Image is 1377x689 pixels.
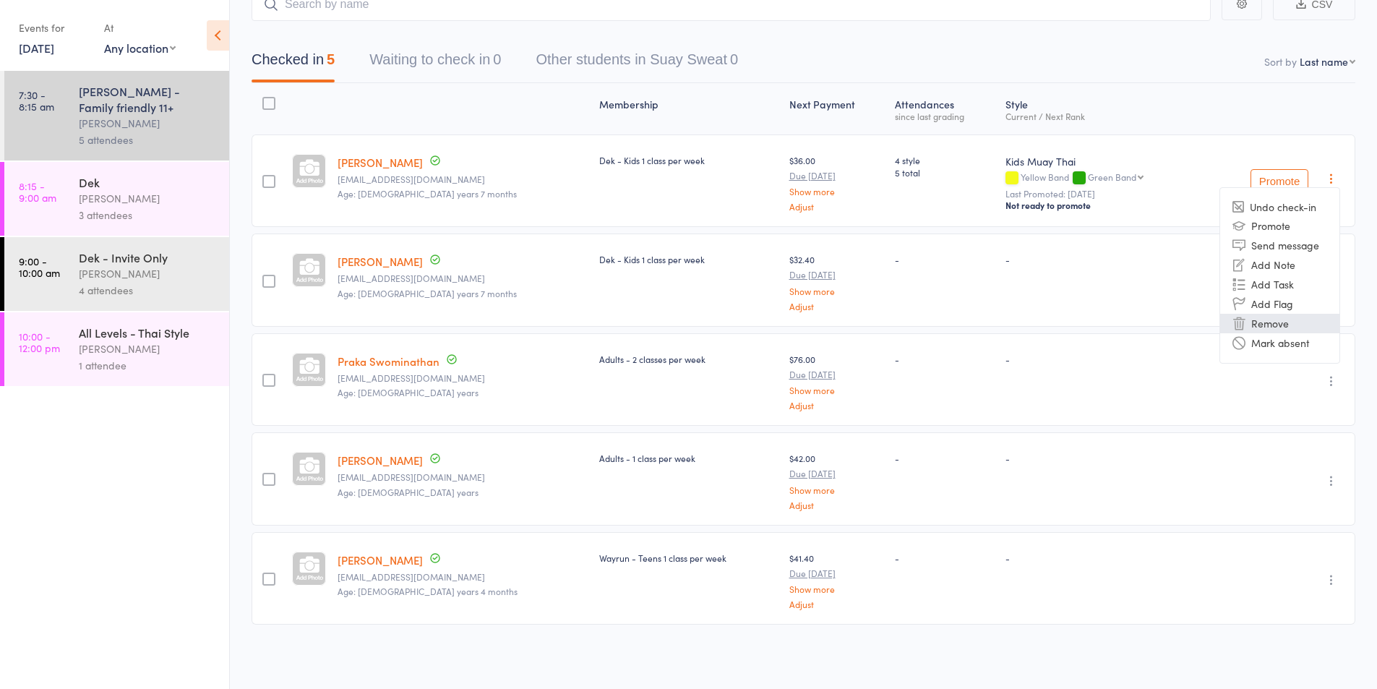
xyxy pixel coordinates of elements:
li: Add Task [1220,275,1339,294]
small: Due [DATE] [789,171,883,181]
div: All Levels - Thai Style [79,325,217,341]
div: Any location [104,40,176,56]
time: 7:30 - 8:15 am [19,89,54,112]
a: [PERSON_NAME] [338,552,423,568]
small: Due [DATE] [789,270,883,280]
div: $41.40 [789,552,883,609]
span: 5 total [895,166,994,179]
a: 10:00 -12:00 pmAll Levels - Thai Style[PERSON_NAME]1 attendee [4,312,229,386]
li: Undo check-in [1220,198,1339,216]
li: Send message [1220,236,1339,255]
div: 1 attendee [79,357,217,374]
span: Age: [DEMOGRAPHIC_DATA] years [338,486,479,498]
div: 5 [327,51,335,67]
small: stephanie_skov@hotmail.com [338,273,588,283]
div: 3 attendees [79,207,217,223]
div: Adults - 1 class per week [599,452,777,464]
div: 4 attendees [79,282,217,299]
div: [PERSON_NAME] - Family friendly 11+ [79,83,217,115]
div: 0 [730,51,738,67]
small: Last Promoted: [DATE] [1005,189,1198,199]
div: $76.00 [789,353,883,410]
button: Checked in5 [252,44,335,82]
div: - [895,353,994,365]
label: Sort by [1264,54,1297,69]
div: - [895,452,994,464]
a: Praka Swominathan [338,354,439,369]
div: Membership [593,90,783,128]
div: $42.00 [789,452,883,509]
a: [DATE] [19,40,54,56]
div: Wayrun - Teens 1 class per week [599,552,777,564]
small: Due [DATE] [789,468,883,479]
small: Due [DATE] [789,369,883,380]
div: [PERSON_NAME] [79,190,217,207]
a: 8:15 -9:00 amDek[PERSON_NAME]3 attendees [4,162,229,236]
a: Adjust [789,599,883,609]
div: 5 attendees [79,132,217,148]
a: [PERSON_NAME] [338,155,423,170]
div: [PERSON_NAME] [79,265,217,282]
div: Not ready to promote [1005,200,1198,211]
div: Dek - Kids 1 class per week [599,253,777,265]
span: 4 style [895,154,994,166]
small: Due [DATE] [789,568,883,578]
div: - [895,253,994,265]
a: Adjust [789,301,883,311]
div: Events for [19,16,90,40]
div: - [1005,452,1198,464]
li: Add Note [1220,255,1339,275]
small: rosa_vann@hotmail.com [338,472,588,482]
a: Show more [789,584,883,594]
a: Show more [789,187,883,196]
div: Kids Muay Thai [1005,154,1198,168]
div: 0 [493,51,501,67]
small: manutd.praka@gmail.com [338,373,588,383]
div: - [1005,552,1198,564]
div: - [895,552,994,564]
time: 10:00 - 12:00 pm [19,330,60,354]
small: stephanie_skov@hotmail.com [338,174,588,184]
a: 9:00 -10:00 amDek - Invite Only[PERSON_NAME]4 attendees [4,237,229,311]
a: Show more [789,385,883,395]
div: Atten­dances [889,90,1000,128]
span: Age: [DEMOGRAPHIC_DATA] years 7 months [338,187,517,200]
span: Age: [DEMOGRAPHIC_DATA] years [338,386,479,398]
div: since last grading [895,111,994,121]
div: $36.00 [789,154,883,211]
div: $32.40 [789,253,883,310]
a: Adjust [789,401,883,410]
div: Green Band [1088,172,1136,181]
li: Mark absent [1220,333,1339,353]
div: Next Payment [784,90,889,128]
li: Add Flag [1220,294,1339,314]
span: Age: [DEMOGRAPHIC_DATA] years 7 months [338,287,517,299]
li: Remove [1220,314,1339,333]
a: Show more [789,286,883,296]
button: Other students in Suay Sweat0 [536,44,738,82]
div: Yellow Band [1005,172,1198,184]
div: Adults - 2 classes per week [599,353,777,365]
time: 8:15 - 9:00 am [19,180,56,203]
div: - [1005,253,1198,265]
a: 7:30 -8:15 am[PERSON_NAME] - Family friendly 11+[PERSON_NAME]5 attendees [4,71,229,161]
button: Promote [1251,169,1308,192]
div: Current / Next Rank [1005,111,1198,121]
div: At [104,16,176,40]
li: Promote [1220,216,1339,236]
div: - [1005,353,1198,365]
div: Last name [1300,54,1348,69]
a: Show more [789,485,883,495]
div: Style [1000,90,1204,128]
div: [PERSON_NAME] [79,341,217,357]
button: Waiting to check in0 [369,44,501,82]
small: rosa_vann@hotmail.com [338,572,588,582]
div: Dek [79,174,217,190]
time: 9:00 - 10:00 am [19,255,60,278]
a: Adjust [789,202,883,211]
a: [PERSON_NAME] [338,254,423,269]
div: Dek - Invite Only [79,249,217,265]
span: Age: [DEMOGRAPHIC_DATA] years 4 months [338,585,518,597]
div: Dek - Kids 1 class per week [599,154,777,166]
a: [PERSON_NAME] [338,453,423,468]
